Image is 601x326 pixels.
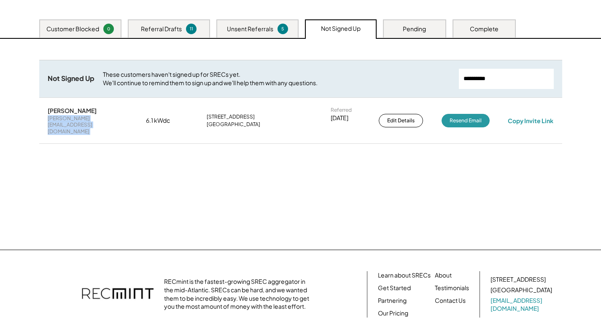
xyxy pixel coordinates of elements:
a: About [435,271,452,280]
div: Referred [331,107,352,113]
div: Pending [403,25,426,33]
div: Referral Drafts [141,25,182,33]
div: 11 [187,26,195,32]
div: Unsent Referrals [227,25,273,33]
div: [GEOGRAPHIC_DATA] [207,121,260,128]
div: [PERSON_NAME] [48,107,97,114]
div: Customer Blocked [46,25,99,33]
div: RECmint is the fastest-growing SREC aggregator in the mid-Atlantic. SRECs can be hard, and we wan... [164,278,314,310]
div: [PERSON_NAME][EMAIL_ADDRESS][DOMAIN_NAME] [48,115,128,135]
a: Testimonials [435,284,469,292]
a: Get Started [378,284,411,292]
a: Our Pricing [378,309,408,318]
div: Copy Invite Link [508,117,553,124]
a: Contact Us [435,296,466,305]
div: Complete [470,25,499,33]
div: These customers haven't signed up for SRECs yet. We'll continue to remind them to sign up and we'... [103,70,450,87]
div: [DATE] [331,114,348,122]
div: [STREET_ADDRESS] [207,113,255,120]
img: recmint-logotype%403x.png [82,280,154,309]
div: 5 [279,26,287,32]
div: 0 [105,26,113,32]
div: Not Signed Up [321,24,361,33]
a: [EMAIL_ADDRESS][DOMAIN_NAME] [491,296,554,313]
div: Not Signed Up [48,74,94,83]
a: Partnering [378,296,407,305]
div: 6.1 kWdc [146,116,188,125]
a: Learn about SRECs [378,271,431,280]
div: [GEOGRAPHIC_DATA] [491,286,552,294]
button: Edit Details [379,114,423,127]
button: Resend Email [442,114,490,127]
div: [STREET_ADDRESS] [491,275,546,284]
